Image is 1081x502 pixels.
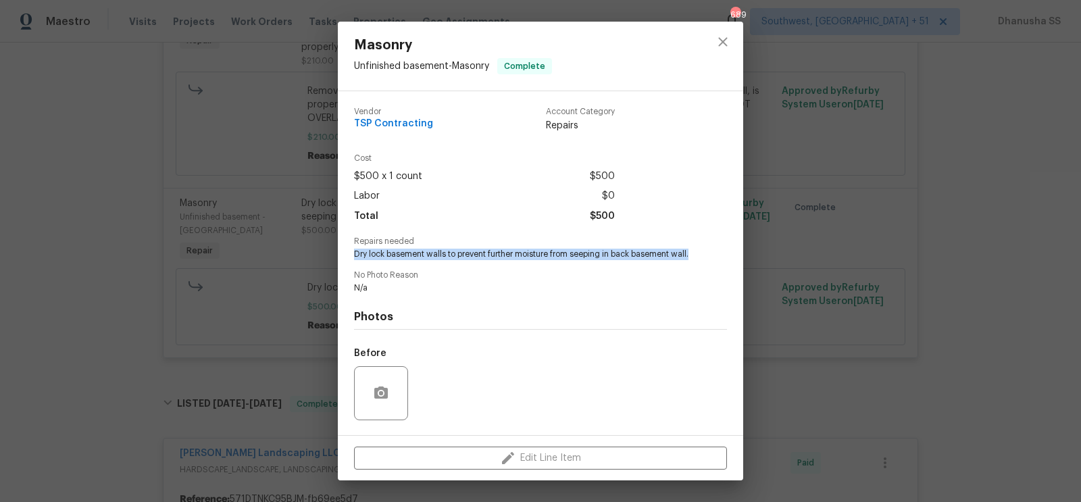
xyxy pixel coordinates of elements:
span: No Photo Reason [354,271,727,280]
span: Repairs [546,119,615,132]
span: Masonry [354,38,552,53]
span: $0 [602,186,615,206]
span: N/a [354,282,690,294]
span: Total [354,207,378,226]
span: $500 x 1 count [354,167,422,186]
span: Repairs needed [354,237,727,246]
span: Complete [499,59,551,73]
span: Dry lock basement walls to prevent further moisture from seeping in back basement wall. [354,249,690,260]
span: Cost [354,154,615,163]
div: 689 [730,8,740,22]
span: TSP Contracting [354,119,433,129]
h4: Photos [354,310,727,324]
span: Account Category [546,107,615,116]
span: Labor [354,186,380,206]
span: $500 [590,167,615,186]
button: close [707,26,739,58]
span: Vendor [354,107,433,116]
span: Unfinished basement - Masonry [354,61,489,71]
span: $500 [590,207,615,226]
h5: Before [354,349,386,358]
